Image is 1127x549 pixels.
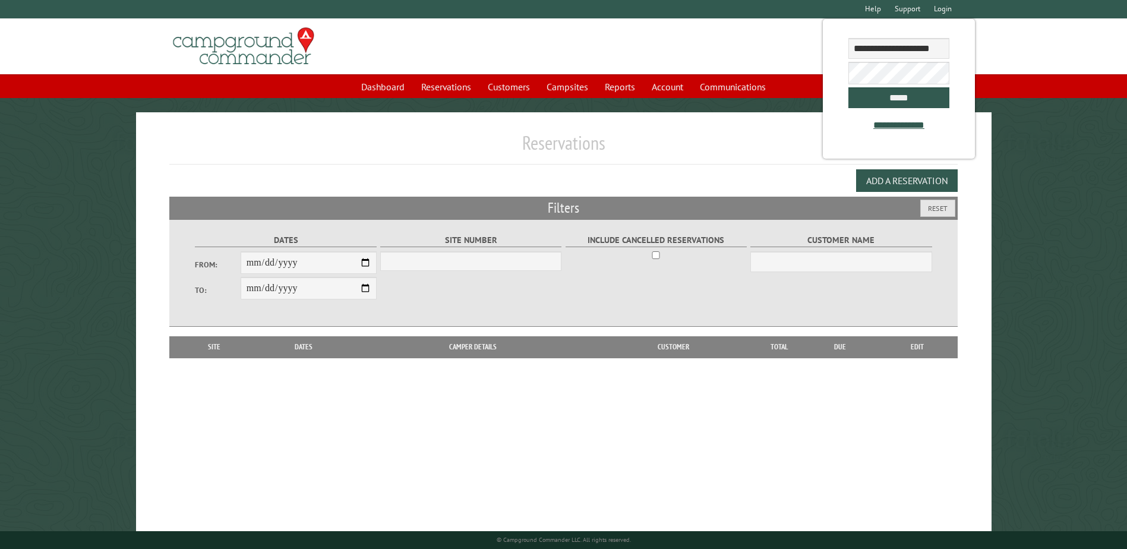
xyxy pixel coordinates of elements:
[355,336,591,358] th: Camper Details
[195,259,240,270] label: From:
[380,234,561,247] label: Site Number
[877,336,958,358] th: Edit
[414,75,478,98] a: Reservations
[591,336,755,358] th: Customer
[195,234,376,247] label: Dates
[169,197,957,219] h2: Filters
[169,131,957,164] h1: Reservations
[750,234,932,247] label: Customer Name
[481,75,537,98] a: Customers
[920,200,955,217] button: Reset
[169,23,318,70] img: Campground Commander
[497,536,631,544] small: © Campground Commander LLC. All rights reserved.
[693,75,773,98] a: Communications
[755,336,803,358] th: Total
[598,75,642,98] a: Reports
[253,336,355,358] th: Dates
[856,169,958,192] button: Add a Reservation
[539,75,595,98] a: Campsites
[566,234,747,247] label: Include Cancelled Reservations
[175,336,252,358] th: Site
[354,75,412,98] a: Dashboard
[803,336,877,358] th: Due
[645,75,690,98] a: Account
[195,285,240,296] label: To:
